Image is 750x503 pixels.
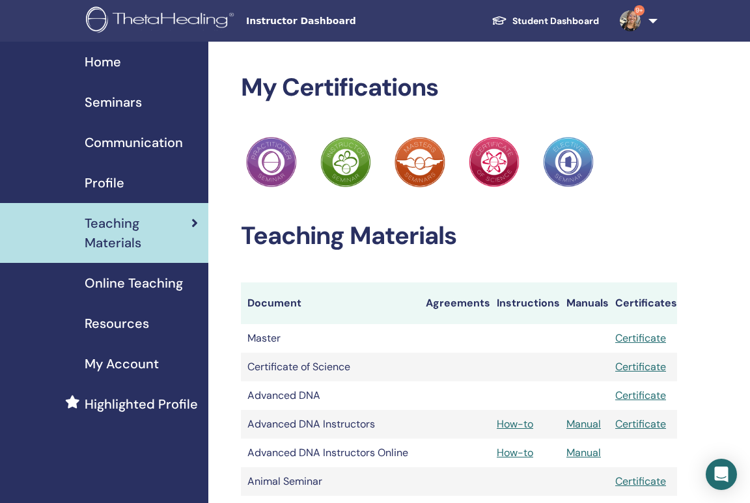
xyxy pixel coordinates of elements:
img: graduation-cap-white.svg [492,15,507,26]
span: Profile [85,173,124,193]
a: Certificate [615,474,666,488]
img: logo.png [86,7,238,36]
th: Certificates [609,282,677,324]
td: Animal Seminar [241,467,419,496]
a: Student Dashboard [481,9,609,33]
img: Practitioner [246,137,297,187]
a: How-to [497,417,533,431]
img: Practitioner [469,137,520,187]
td: Advanced DNA [241,381,419,410]
a: Certificate [615,388,666,402]
span: 9+ [634,5,645,16]
img: Practitioner [395,137,445,187]
a: Manual [566,446,601,459]
a: Certificate [615,417,666,431]
a: Certificate [615,360,666,374]
span: Resources [85,314,149,333]
a: How-to [497,446,533,459]
span: Seminars [85,92,142,112]
span: Communication [85,133,183,152]
span: Teaching Materials [85,213,191,252]
span: My Account [85,354,159,374]
td: Master [241,324,419,353]
th: Instructions [490,282,560,324]
th: Agreements [419,282,490,324]
a: Certificate [615,331,666,345]
span: Online Teaching [85,273,183,293]
img: Practitioner [320,137,371,187]
th: Document [241,282,419,324]
h2: Teaching Materials [241,221,677,251]
td: Advanced DNA Instructors [241,410,419,439]
span: Highlighted Profile [85,394,198,414]
span: Home [85,52,121,72]
th: Manuals [560,282,609,324]
img: Practitioner [543,137,594,187]
td: Advanced DNA Instructors Online [241,439,419,467]
td: Certificate of Science [241,353,419,381]
h2: My Certifications [241,73,677,103]
span: Instructor Dashboard [246,14,441,28]
img: default.jpg [620,10,641,31]
a: Manual [566,417,601,431]
div: Open Intercom Messenger [706,459,737,490]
